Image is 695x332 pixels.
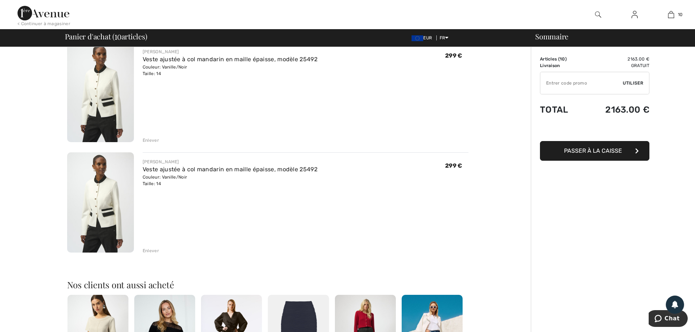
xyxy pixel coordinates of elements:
[583,97,649,122] td: 2163.00 €
[18,6,69,20] img: 1ère Avenue
[67,42,134,142] img: Veste ajustée à col mandarin en maille épaisse, modèle 25492
[440,35,449,40] span: FR
[143,56,317,63] a: Veste ajustée à col mandarin en maille épaisse, modèle 25492
[143,174,317,187] div: Couleur: Vanille/Noir Taille: 14
[560,56,565,62] span: 10
[583,62,649,69] td: Gratuit
[649,310,688,328] iframe: Ouvre un widget dans lequel vous pouvez chatter avec l’un de nos agents
[540,122,649,138] iframe: PayPal
[445,162,463,169] span: 299 €
[540,97,583,122] td: Total
[18,20,70,27] div: < Continuer à magasiner
[412,35,435,40] span: EUR
[540,62,583,69] td: Livraison
[412,35,423,41] img: Euro
[65,33,147,40] span: Panier d'achat ( articles)
[540,72,623,94] input: Code promo
[143,247,159,254] div: Enlever
[67,152,134,253] img: Veste ajustée à col mandarin en maille épaisse, modèle 25492
[143,159,317,165] div: [PERSON_NAME]
[445,52,463,59] span: 299 €
[143,166,317,173] a: Veste ajustée à col mandarin en maille épaisse, modèle 25492
[143,64,317,77] div: Couleur: Vanille/Noir Taille: 14
[540,56,583,62] td: Articles ( )
[67,280,468,289] h2: Nos clients ont aussi acheté
[143,137,159,144] div: Enlever
[653,10,689,19] a: 10
[623,80,643,86] span: Utiliser
[583,56,649,62] td: 2163.00 €
[540,141,649,161] button: Passer à la caisse
[115,31,121,40] span: 10
[678,11,683,18] span: 10
[595,10,601,19] img: recherche
[564,147,622,154] span: Passer à la caisse
[632,10,638,19] img: Mes infos
[526,33,691,40] div: Sommaire
[143,48,317,55] div: [PERSON_NAME]
[668,10,674,19] img: Mon panier
[626,10,644,19] a: Se connecter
